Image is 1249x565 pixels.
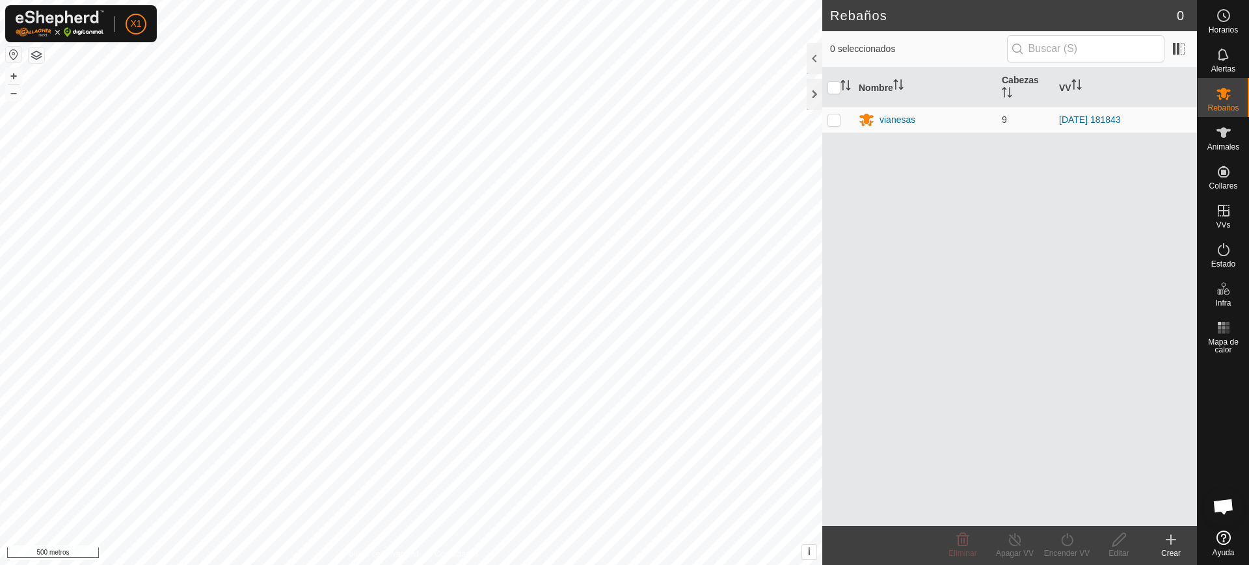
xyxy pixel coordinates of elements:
font: Mapa de calor [1208,337,1239,354]
a: Contáctanos [435,548,478,560]
font: Eliminar [948,549,976,558]
font: Horarios [1209,25,1238,34]
font: Animales [1207,142,1239,151]
font: Ayuda [1213,548,1235,557]
a: Política de Privacidad [344,548,419,560]
a: Ayuda [1198,525,1249,562]
input: Buscar (S) [1007,35,1164,62]
font: i [808,546,811,557]
font: Encender VV [1044,549,1090,558]
font: 0 seleccionados [830,44,895,54]
p-sorticon: Activar para ordenar [840,82,851,92]
font: Rebaños [1207,103,1239,112]
font: Cabezas [1002,75,1039,85]
font: Crear [1161,549,1181,558]
font: Editar [1108,549,1129,558]
img: Logotipo de Gallagher [16,10,104,37]
p-sorticon: Activar para ordenar [1002,89,1012,99]
button: + [6,68,21,84]
font: – [10,86,17,99]
font: + [10,69,18,83]
font: Contáctanos [435,549,478,558]
font: X1 [130,18,141,29]
font: 0 [1177,8,1184,23]
font: Rebaños [830,8,887,23]
font: VV [1059,82,1071,92]
button: Restablecer mapa [6,47,21,62]
font: 9 [1002,114,1007,125]
button: Capas del Mapa [29,47,44,63]
font: VVs [1216,220,1230,230]
font: Política de Privacidad [344,549,419,558]
font: Alertas [1211,64,1235,73]
font: Estado [1211,259,1235,269]
a: Chat abierto [1204,487,1243,526]
button: – [6,85,21,101]
font: Apagar VV [996,549,1034,558]
button: i [802,545,816,559]
font: Collares [1209,181,1237,191]
p-sorticon: Activar para ordenar [1071,81,1082,92]
font: Infra [1215,298,1231,308]
font: vianesas [880,114,915,125]
font: Nombre [859,82,893,92]
p-sorticon: Activar para ordenar [893,81,904,92]
a: [DATE] 181843 [1059,114,1121,125]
